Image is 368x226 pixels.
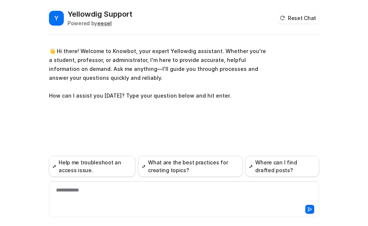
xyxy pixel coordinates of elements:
[49,156,135,177] button: Help me troubleshoot an access issue.
[68,9,132,19] h2: Yellowdig Support
[49,11,64,26] span: Y
[49,47,266,100] p: 👋 Hi there! Welcome to Knowbot, your expert Yellowdig assistant. Whether you're a student, profes...
[246,156,319,177] button: Where can I find drafted posts?
[68,19,132,27] div: Powered by
[138,156,243,177] button: What are the best practices for creating topics?
[277,13,319,23] button: Reset Chat
[97,20,112,26] b: eesel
